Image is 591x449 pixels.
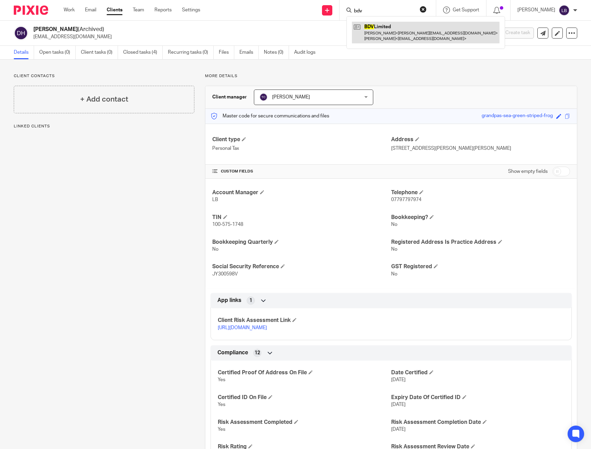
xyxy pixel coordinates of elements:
button: Create task [494,28,534,39]
span: 12 [255,349,260,356]
a: Audit logs [294,46,321,59]
h4: Bookkeeping? [391,214,570,221]
p: [STREET_ADDRESS][PERSON_NAME][PERSON_NAME] [391,145,570,152]
div: grandpas-sea-green-striped-frog [482,112,553,120]
h4: Date Certified [391,369,565,376]
h3: Client manager [212,94,247,101]
a: Clients [107,7,122,13]
a: Work [64,7,75,13]
a: Reports [154,7,172,13]
h4: Certified ID On File [218,394,391,401]
h4: Telephone [391,189,570,196]
span: [DATE] [391,377,406,382]
span: [PERSON_NAME] [272,95,310,100]
span: JY300598V [212,272,238,276]
span: [DATE] [391,427,406,432]
a: Open tasks (0) [39,46,76,59]
h4: Bookkeeping Quarterly [212,239,391,246]
span: No [212,247,218,252]
a: Email [85,7,96,13]
img: svg%3E [259,93,268,101]
h4: + Add contact [80,94,128,105]
span: App links [217,297,241,304]
span: [DATE] [391,402,406,407]
span: Yes [218,377,225,382]
span: 1 [249,297,252,304]
span: No [391,222,397,227]
span: Compliance [217,349,248,356]
span: 100-575-1748 [212,222,243,227]
img: svg%3E [14,26,28,40]
span: No [391,247,397,252]
img: Pixie [14,6,48,15]
p: Personal Tax [212,145,391,152]
span: No [391,272,397,276]
span: Get Support [453,8,479,12]
label: Show empty fields [508,168,548,175]
h4: GST Registered [391,263,570,270]
input: Search [353,8,415,14]
span: 07797797974 [391,197,421,202]
a: Recurring tasks (0) [168,46,214,59]
p: Master code for secure communications and files [211,113,329,119]
p: [EMAIL_ADDRESS][DOMAIN_NAME] [33,33,484,40]
h4: Address [391,136,570,143]
span: LB [212,197,218,202]
h4: Registered Address Is Practice Address [391,239,570,246]
h4: Certified Proof Of Address On File [218,369,391,376]
a: [URL][DOMAIN_NAME] [218,325,267,330]
button: Clear [420,6,427,13]
span: (Archived) [78,27,104,32]
a: Details [14,46,34,59]
h4: Risk Assessment Completion Date [391,419,565,426]
span: Yes [218,402,225,407]
p: Client contacts [14,73,194,79]
h4: Risk Assessment Completed [218,419,391,426]
a: Closed tasks (4) [123,46,163,59]
h4: Client type [212,136,391,143]
h4: Account Manager [212,189,391,196]
a: Notes (0) [264,46,289,59]
h4: TIN [212,214,391,221]
img: svg%3E [559,5,570,16]
h4: Client Risk Assessment Link [218,317,391,324]
a: Emails [239,46,259,59]
a: Files [219,46,234,59]
a: Client tasks (0) [81,46,118,59]
p: More details [205,73,577,79]
h4: Expiry Date Of Certified ID [391,394,565,401]
p: Linked clients [14,124,194,129]
a: Settings [182,7,200,13]
p: [PERSON_NAME] [517,7,555,13]
span: Yes [218,427,225,432]
h2: [PERSON_NAME] [33,26,394,33]
a: Team [133,7,144,13]
h4: CUSTOM FIELDS [212,169,391,174]
h4: Social Security Reference [212,263,391,270]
